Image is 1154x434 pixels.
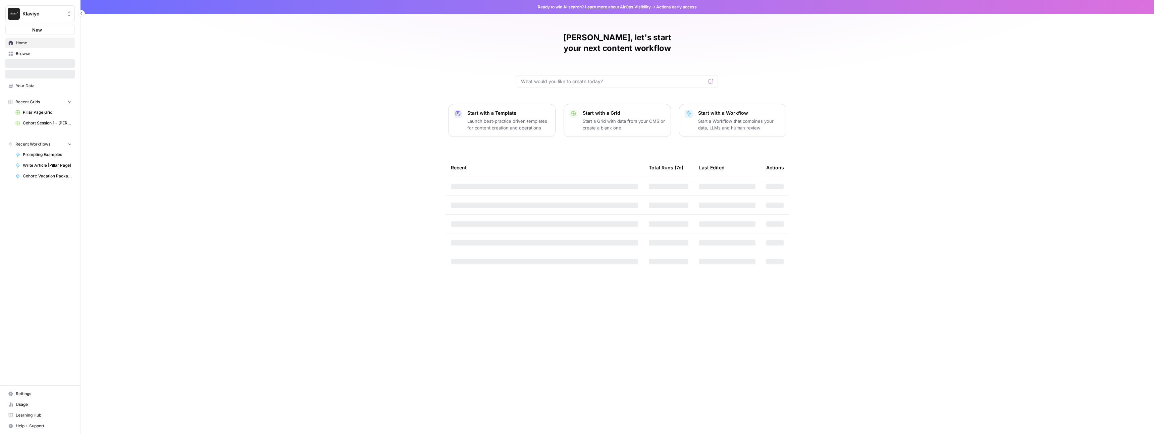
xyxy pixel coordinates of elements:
a: Cohort Session 1 - [PERSON_NAME] workflow 1 Grid [12,118,75,128]
span: Cohort Session 1 - [PERSON_NAME] workflow 1 Grid [23,120,72,126]
a: Prompting Examples [12,149,75,160]
span: New [32,26,42,33]
p: Start with a Template [467,110,550,116]
span: Your Data [16,83,72,89]
a: Home [5,38,75,48]
img: Klaviyo Logo [8,8,20,20]
p: Start a Grid with data from your CMS or create a blank one [583,118,665,131]
span: Prompting Examples [23,152,72,158]
p: Start a Workflow that combines your data, LLMs and human review [698,118,781,131]
button: Start with a WorkflowStart a Workflow that combines your data, LLMs and human review [679,104,786,137]
a: Browse [5,48,75,59]
p: Launch best-practice driven templates for content creation and operations [467,118,550,131]
a: Learning Hub [5,410,75,421]
a: Usage [5,399,75,410]
span: Browse [16,51,72,57]
span: Write Article [Pillar Page] [23,162,72,168]
span: Pillar Page Grid [23,109,72,115]
a: Pillar Page Grid [12,107,75,118]
input: What would you like to create today? [521,78,705,85]
span: Klaviyo [22,10,63,17]
span: Cohort: Vacation Package Description ([PERSON_NAME]) [23,173,72,179]
span: Actions early access [656,4,697,10]
a: Cohort: Vacation Package Description ([PERSON_NAME]) [12,171,75,181]
div: Recent [451,158,638,177]
span: Recent Grids [15,99,40,105]
button: New [5,25,75,35]
span: Usage [16,401,72,408]
h1: [PERSON_NAME], let's start your next content workflow [517,32,718,54]
button: Workspace: Klaviyo [5,5,75,22]
p: Start with a Grid [583,110,665,116]
span: Help + Support [16,423,72,429]
div: Actions [766,158,784,177]
button: Start with a TemplateLaunch best-practice driven templates for content creation and operations [448,104,556,137]
a: Learn more [585,4,607,9]
a: Settings [5,388,75,399]
span: Settings [16,391,72,397]
div: Total Runs (7d) [649,158,683,177]
span: Recent Workflows [15,141,50,147]
a: Your Data [5,80,75,91]
button: Recent Grids [5,97,75,107]
button: Recent Workflows [5,139,75,149]
a: Write Article [Pillar Page] [12,160,75,171]
span: Learning Hub [16,412,72,418]
button: Start with a GridStart a Grid with data from your CMS or create a blank one [564,104,671,137]
span: Ready to win AI search? about AirOps Visibility [538,4,651,10]
button: Help + Support [5,421,75,431]
div: Last Edited [699,158,725,177]
span: Home [16,40,72,46]
p: Start with a Workflow [698,110,781,116]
